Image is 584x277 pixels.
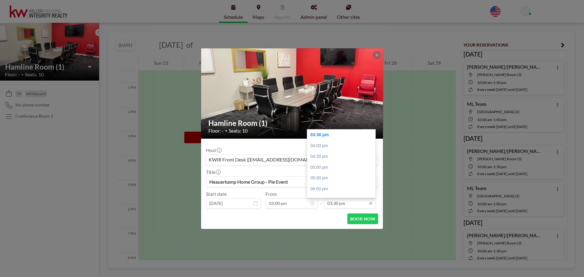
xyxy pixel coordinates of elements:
div: 05:30 pm [307,173,378,184]
div: 06:30 pm [307,194,378,205]
label: Host [206,147,221,153]
input: KWIR's reservation [206,177,378,187]
div: 04:00 pm [307,140,378,151]
div: 05:00 pm [307,162,378,173]
div: 04:30 pm [307,151,378,162]
div: Search for option [206,155,378,165]
label: Start date [206,191,227,197]
span: KWIR Front Desk ([EMAIL_ADDRESS][DOMAIN_NAME]) [207,156,332,164]
button: BOOK NOW [347,213,378,224]
img: 537.jpg [201,25,384,162]
span: Seats: 10 [229,128,248,134]
span: - [320,193,322,206]
label: Title [206,169,220,175]
span: • [225,128,227,133]
h2: Hamline Room (1) [208,119,376,128]
span: Floor: - [208,128,224,134]
div: 06:00 pm [307,184,378,195]
div: 03:30 pm [307,130,378,140]
label: From [266,191,277,197]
